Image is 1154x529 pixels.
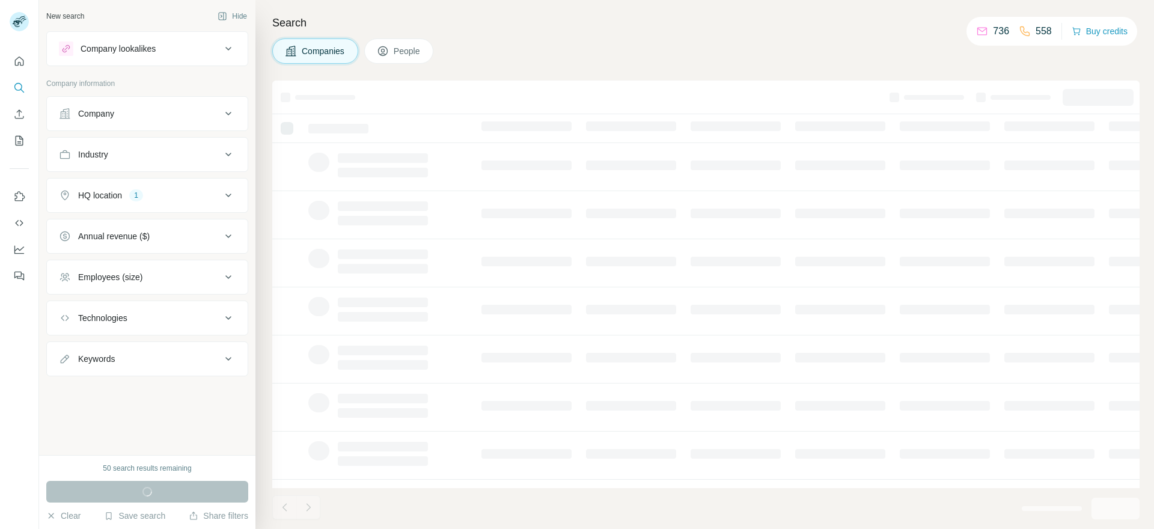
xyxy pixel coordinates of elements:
[81,43,156,55] div: Company lookalikes
[46,78,248,89] p: Company information
[10,265,29,287] button: Feedback
[1072,23,1128,40] button: Buy credits
[47,263,248,292] button: Employees (size)
[129,190,143,201] div: 1
[10,239,29,260] button: Dashboard
[78,271,142,283] div: Employees (size)
[78,230,150,242] div: Annual revenue ($)
[47,181,248,210] button: HQ location1
[104,510,165,522] button: Save search
[47,34,248,63] button: Company lookalikes
[993,24,1009,38] p: 736
[272,14,1140,31] h4: Search
[47,140,248,169] button: Industry
[47,344,248,373] button: Keywords
[10,130,29,151] button: My lists
[10,212,29,234] button: Use Surfe API
[47,304,248,332] button: Technologies
[10,77,29,99] button: Search
[209,7,255,25] button: Hide
[10,186,29,207] button: Use Surfe on LinkedIn
[78,108,114,120] div: Company
[78,189,122,201] div: HQ location
[78,353,115,365] div: Keywords
[1036,24,1052,38] p: 558
[394,45,421,57] span: People
[46,11,84,22] div: New search
[47,99,248,128] button: Company
[78,312,127,324] div: Technologies
[103,463,191,474] div: 50 search results remaining
[302,45,346,57] span: Companies
[47,222,248,251] button: Annual revenue ($)
[189,510,248,522] button: Share filters
[10,50,29,72] button: Quick start
[78,148,108,161] div: Industry
[46,510,81,522] button: Clear
[10,103,29,125] button: Enrich CSV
